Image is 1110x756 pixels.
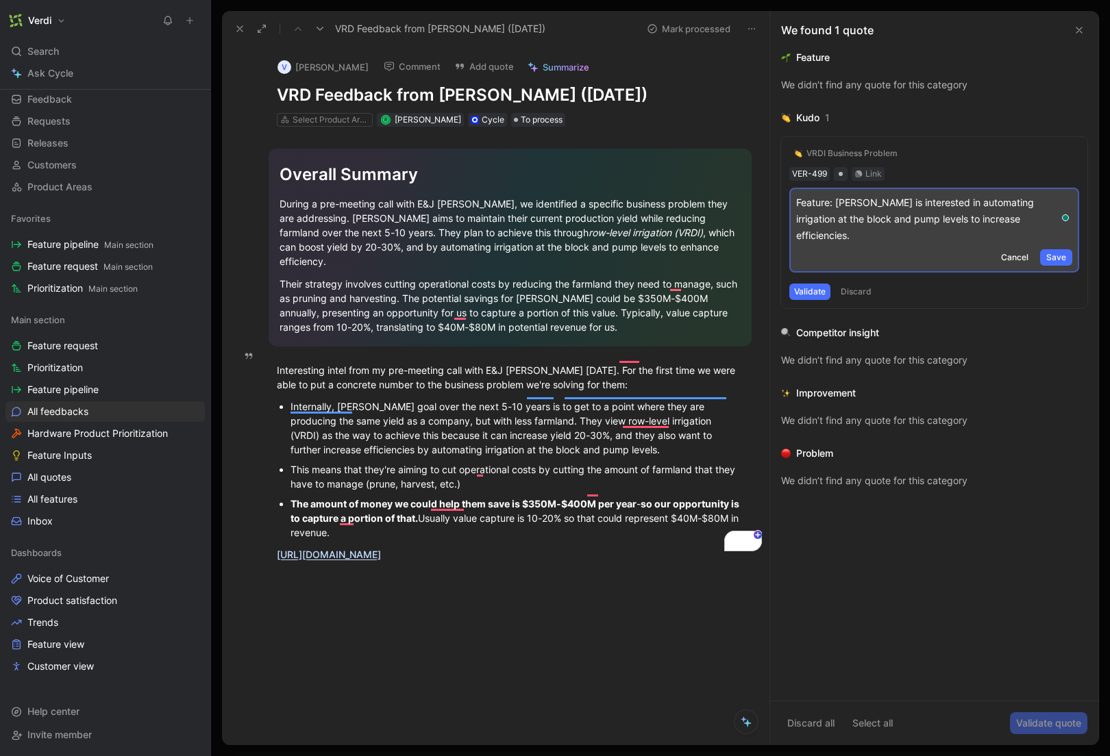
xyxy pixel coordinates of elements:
span: Requests [27,114,71,128]
span: Feature view [27,638,84,651]
a: Feedback [5,89,205,110]
button: Validate [789,283,830,300]
span: Help center [27,705,79,717]
span: Main section [88,283,138,294]
a: Requests [5,111,205,131]
span: Feature request [27,339,98,353]
span: Feature pipeline [27,383,99,396]
span: Save [1046,251,1066,264]
div: Their strategy involves cutting operational costs by reducing the farmland they need to manage, s... [280,277,741,334]
span: All quotes [27,470,71,484]
button: V[PERSON_NAME] [271,57,375,77]
a: Feature Inputs [5,445,205,466]
a: Feature requestMain section [5,256,205,277]
div: 1 [825,110,830,126]
button: Comment [378,57,447,76]
img: 👏 [781,113,791,123]
div: Competitor insight [796,325,879,341]
strong: The amount of money we could help them save is $350M-$400M per year [291,498,637,509]
div: We didn’t find any quote for this category [781,473,1087,489]
span: Inbox [27,514,53,528]
p: Feature: [PERSON_NAME] is interested in automating irrigation at the block and pump levels to inc... [796,194,1072,244]
span: Main section [103,262,153,272]
a: Customers [5,155,205,175]
img: Verdi [9,14,23,27]
div: We didn’t find any quote for this category [781,77,1087,93]
div: Main sectionFeature requestPrioritizationFeature pipelineAll feedbacksHardware Product Prioritiza... [5,310,205,531]
strong: so our opportunity is to capture a portion of that. [291,498,741,524]
button: Discard all [781,712,841,734]
a: Releases [5,133,205,153]
div: DashboardsVoice of CustomerProduct satisfactionTrendsFeature viewCustomer view [5,542,205,677]
span: Feature Inputs [27,449,92,462]
div: To enrich screen reader interactions, please activate Accessibility in Grammarly extension settings [251,127,769,577]
span: Feedback [27,92,72,106]
img: ✨ [781,388,791,398]
div: Kudo [796,110,819,126]
a: All features [5,489,205,509]
span: Prioritization [27,281,138,296]
button: 👏VRDI Business Problem [789,145,902,162]
a: Product satisfaction [5,590,205,611]
div: We found 1 quote [781,22,874,38]
a: Feature view [5,634,205,655]
button: Select all [846,712,899,734]
div: Overall Summary [280,162,741,187]
span: All feedbacks [27,405,88,418]
span: Customers [27,158,77,172]
button: VerdiVerdi [5,11,69,30]
a: Voice of Customer [5,568,205,589]
div: Select Product Areas [293,113,369,127]
div: Help center [5,701,205,722]
img: 🌱 [781,53,791,62]
span: All features [27,492,77,506]
button: Mark processed [641,19,737,38]
div: Improvement [796,385,856,401]
div: During a pre-meeting call with E&J [PERSON_NAME], we identified a specific business problem they ... [280,197,741,268]
a: Feature pipelineMain section [5,234,205,255]
span: Hardware Product Prioritization [27,427,168,440]
h1: VRD Feedback from [PERSON_NAME] ([DATE]) [277,84,743,106]
div: Search [5,41,205,62]
div: To enrich screen reader interactions, please activate Accessibility in Grammarly extension settings [796,194,1072,244]
button: Cancel [995,249,1035,266]
span: Product Areas [27,180,92,194]
span: Main section [104,240,153,250]
span: Customer view [27,659,94,673]
div: Interesting intel from my pre-meeting call with E&J [PERSON_NAME] [DATE]. For the first time we w... [277,363,743,392]
span: Releases [27,136,69,150]
img: 👏 [794,149,802,157]
a: Prioritization [5,357,205,378]
span: Product satisfaction [27,594,117,607]
a: All feedbacks [5,401,205,422]
span: Dashboards [11,546,62,559]
em: row-level irrigation (VRDI) [589,227,703,238]
div: V [277,60,291,74]
a: Hardware Product Prioritization [5,423,205,444]
a: Trends [5,612,205,633]
div: Cycle [482,113,504,127]
a: Inbox [5,511,205,531]
span: Invite member [27,729,92,740]
a: Feature pipeline [5,379,205,400]
div: This means that they're aiming to cut operational costs by cutting the amount of farmland that th... [291,462,743,491]
span: Favorites [11,212,51,225]
a: PrioritizationMain section [5,278,205,299]
button: Validate quote [1010,712,1087,734]
button: Discard [836,283,876,300]
a: Product Areas [5,177,205,197]
div: Feature [796,49,830,66]
a: [URL][DOMAIN_NAME] [277,549,381,560]
span: Ask Cycle [27,65,73,81]
span: Main section [11,313,65,327]
div: Invite member [5,724,205,745]
div: Internally, [PERSON_NAME] goal over the next 5-10 years is to get to a point where they are produ... [291,399,743,457]
span: VRD Feedback from [PERSON_NAME] ([DATE]) [335,21,545,37]
span: Cancel [1001,251,1028,264]
div: Favorites [5,208,205,229]
div: We didn’t find any quote for this category [781,412,1087,429]
span: [PERSON_NAME] [395,114,461,125]
h1: Verdi [28,14,51,27]
a: All quotes [5,467,205,488]
span: Summarize [543,61,589,73]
